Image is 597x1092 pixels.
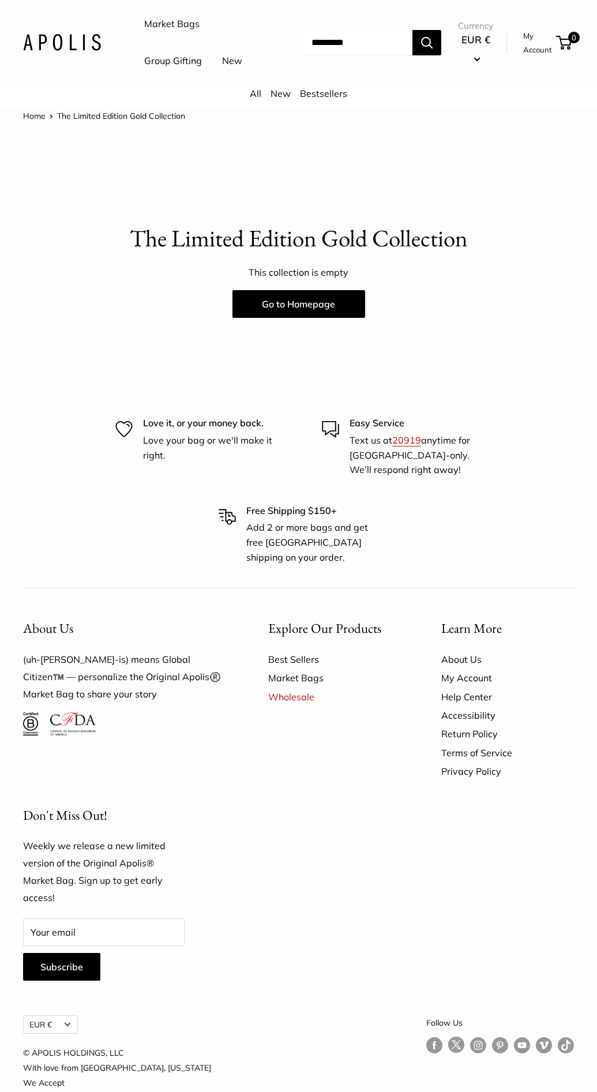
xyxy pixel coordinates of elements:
[536,1037,552,1053] a: Follow us on Vimeo
[246,504,379,519] p: Free Shipping $150+
[441,688,574,706] a: Help Center
[441,706,574,725] a: Accessibility
[441,669,574,687] a: My Account
[568,32,580,43] span: 0
[426,1015,574,1030] p: Follow Us
[23,1015,78,1034] button: EUR €
[23,617,228,640] button: About Us
[448,1037,464,1057] a: Follow us on Twitter
[441,744,574,762] a: Terms of Service
[268,688,401,706] a: Wholesale
[268,650,401,669] a: Best Sellers
[268,617,401,640] button: Explore Our Products
[23,804,185,827] p: Don't Miss Out!
[246,520,379,565] p: Add 2 or more bags and get free [GEOGRAPHIC_DATA] shipping on your order.
[23,1075,257,1090] p: We Accept
[300,88,347,99] a: Bestsellers
[441,762,574,780] a: Privacy Policy
[470,1037,486,1053] a: Follow us on Instagram
[143,416,276,431] p: Love it, or your money back.
[23,1045,211,1075] p: © APOLIS HOLDINGS, LLC With love from [GEOGRAPHIC_DATA], [US_STATE]
[232,290,365,318] a: Go to Homepage
[143,433,276,463] p: Love your bag or we'll make it right.
[492,1037,508,1053] a: Follow us on Pinterest
[23,651,228,703] p: (uh-[PERSON_NAME]-is) means Global Citizen™️ — personalize the Original Apolis®️ Market Bag to sh...
[23,222,574,256] p: The Limited Edition Gold Collection
[441,617,574,640] button: Learn More
[441,650,574,669] a: About Us
[23,953,100,981] button: Subscribe
[23,838,185,907] p: Weekly we release a new limited version of the Original Apolis® Market Bag. Sign up to get early ...
[514,1037,530,1053] a: Follow us on YouTube
[23,34,101,51] img: Apolis
[23,620,73,637] span: About Us
[412,30,441,55] button: Search
[271,88,291,99] a: New
[523,29,552,57] a: My Account
[350,433,482,478] p: Text us at anytime for [GEOGRAPHIC_DATA]-only. We’ll respond right away!
[144,16,200,33] a: Market Bags
[558,1037,574,1053] a: Follow us on Tumblr
[458,18,493,34] span: Currency
[458,31,493,67] button: EUR €
[23,108,185,123] nav: Breadcrumb
[350,416,482,431] p: Easy Service
[222,52,242,70] a: New
[268,620,381,637] span: Explore Our Products
[57,111,185,121] span: The Limited Edition Gold Collection
[250,88,261,99] a: All
[441,725,574,743] a: Return Policy
[392,434,421,446] a: 20919
[557,36,572,50] a: 0
[268,669,401,687] a: Market Bags
[441,620,502,637] span: Learn More
[23,712,39,735] img: Certified B Corporation
[50,712,96,735] img: Council of Fashion Designers of America Member
[144,52,202,70] a: Group Gifting
[426,1037,442,1053] a: Follow us on Facebook
[23,111,46,121] a: Home
[302,30,412,55] input: Search...
[23,264,574,282] p: This collection is empty
[461,33,490,46] span: EUR €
